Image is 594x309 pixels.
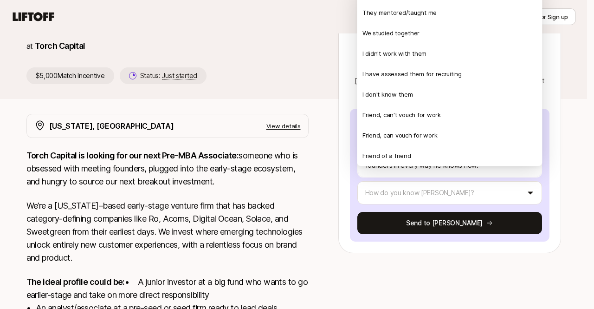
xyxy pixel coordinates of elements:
[362,8,437,17] p: They mentored/taught me
[362,69,462,79] p: I have assessed them for recruiting
[362,90,413,99] p: I don't know them
[362,28,420,38] p: We studied together
[362,49,426,58] p: I didn't work with them
[362,131,437,140] p: Friend, can vouch for work
[362,110,441,119] p: Friend, can't vouch for work
[362,151,411,160] p: Friend of a friend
